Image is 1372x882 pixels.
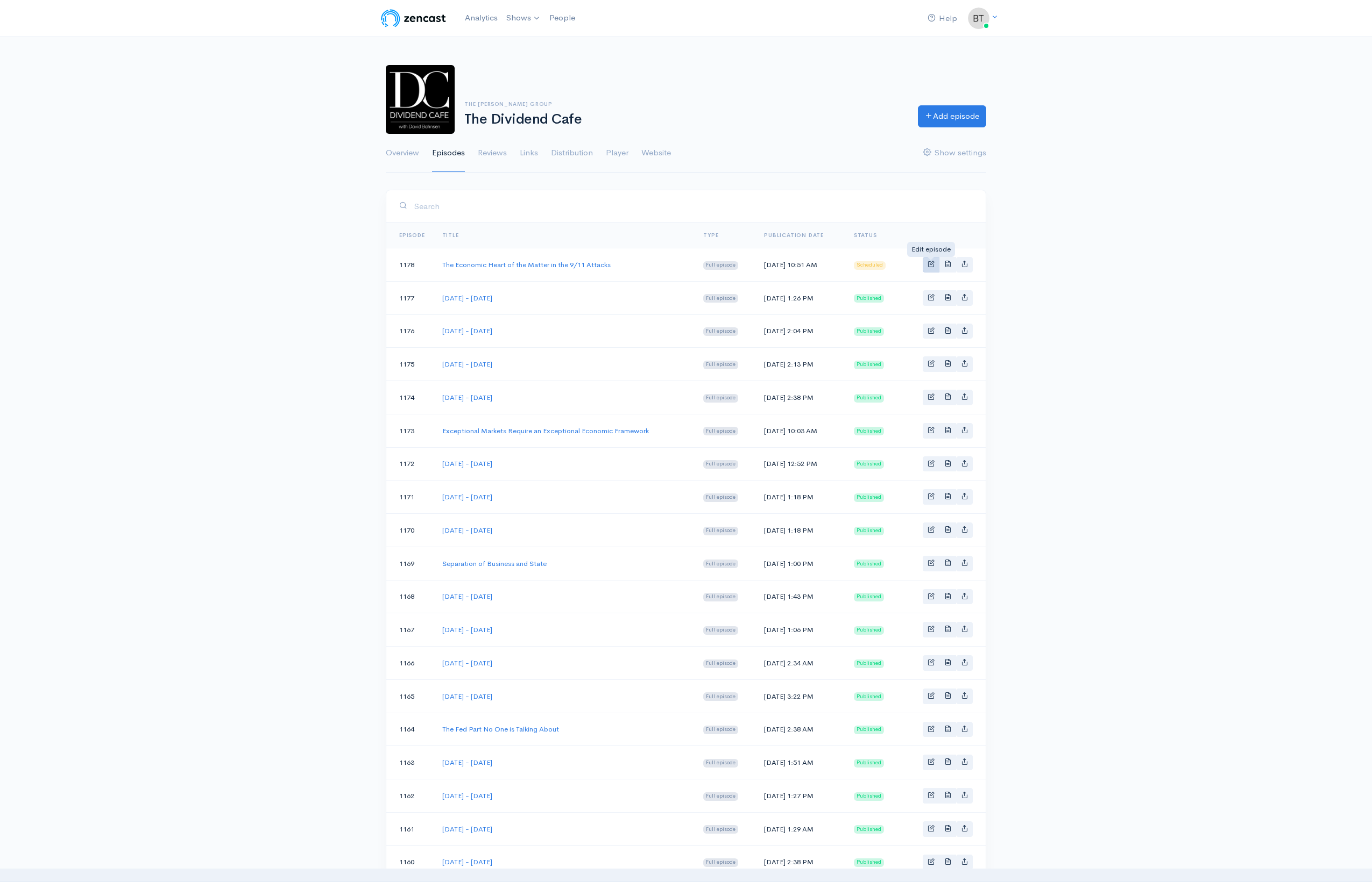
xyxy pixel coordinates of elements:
[703,626,738,635] span: Full episode
[442,326,492,335] a: [DATE] - [DATE]
[755,547,845,580] td: [DATE] 1:00 PM
[755,514,845,547] td: [DATE] 1:18 PM
[854,527,884,535] span: Published
[442,592,492,601] a: [DATE] - [DATE]
[442,293,492,303] a: [DATE] - [DATE]
[854,692,884,701] span: Published
[923,356,973,372] div: Basic example
[442,260,611,269] a: The Economic Heart of the Matter in the 9/11 Attacks
[755,845,845,879] td: [DATE] 2:38 PM
[755,281,845,314] td: [DATE] 1:26 PM
[386,248,434,282] td: 1178
[923,622,973,637] div: Basic example
[442,791,492,800] a: [DATE] - [DATE]
[755,381,845,414] td: [DATE] 2:38 PM
[386,613,434,647] td: 1167
[854,659,884,668] span: Published
[442,426,649,435] a: Exceptional Markets Require an Exceptional Economic Framework
[386,348,434,381] td: 1175
[854,825,884,834] span: Published
[854,361,884,369] span: Published
[703,593,738,601] span: Full episode
[923,855,973,870] div: Basic example
[854,593,884,601] span: Published
[755,779,845,813] td: [DATE] 1:27 PM
[442,625,492,634] a: [DATE] - [DATE]
[464,112,905,127] h1: The Dividend Cafe
[502,6,545,30] a: Shows
[923,655,973,671] div: Basic example
[442,559,547,568] a: Separation of Business and State
[414,195,973,217] input: Search
[703,460,738,469] span: Full episode
[923,689,973,704] div: Basic example
[755,812,845,845] td: [DATE] 1:29 AM
[545,6,579,30] a: People
[703,527,738,535] span: Full episode
[386,713,434,746] td: 1164
[386,381,434,414] td: 1174
[386,481,434,514] td: 1171
[442,725,559,734] a: The Fed Part No One is Talking About
[968,8,989,29] img: ...
[755,679,845,713] td: [DATE] 3:22 PM
[755,248,845,282] td: [DATE] 10:51 AM
[854,726,884,734] span: Published
[755,314,845,348] td: [DATE] 2:04 PM
[386,447,434,481] td: 1172
[386,779,434,813] td: 1162
[703,261,738,270] span: Full episode
[755,647,845,680] td: [DATE] 2:34 AM
[755,713,845,746] td: [DATE] 2:38 AM
[764,232,824,239] a: Publication date
[854,560,884,568] span: Published
[641,134,671,173] a: Website
[432,134,465,173] a: Episodes
[478,134,507,173] a: Reviews
[386,134,419,173] a: Overview
[442,360,492,369] a: [DATE] - [DATE]
[461,6,502,30] a: Analytics
[854,858,884,867] span: Published
[386,746,434,779] td: 1163
[442,857,492,866] a: [DATE] - [DATE]
[551,134,593,173] a: Distribution
[703,427,738,435] span: Full episode
[386,647,434,680] td: 1166
[923,589,973,605] div: Basic example
[442,232,459,239] a: Title
[923,788,973,804] div: Basic example
[703,232,718,239] a: Type
[923,290,973,306] div: Basic example
[703,560,738,568] span: Full episode
[854,427,884,435] span: Published
[703,692,738,701] span: Full episode
[442,824,492,834] a: [DATE] - [DATE]
[854,294,884,303] span: Published
[703,361,738,369] span: Full episode
[854,792,884,801] span: Published
[703,294,738,303] span: Full episode
[606,134,628,173] a: Player
[918,105,986,127] a: Add episode
[923,489,973,505] div: Basic example
[399,232,425,239] a: Episode
[854,261,886,270] span: Scheduled
[386,414,434,447] td: 1173
[923,134,986,173] a: Show settings
[386,314,434,348] td: 1176
[386,514,434,547] td: 1170
[703,493,738,502] span: Full episode
[379,8,448,29] img: ZenCast Logo
[703,726,738,734] span: Full episode
[854,493,884,502] span: Published
[386,281,434,314] td: 1177
[755,613,845,647] td: [DATE] 1:06 PM
[442,492,492,501] a: [DATE] - [DATE]
[442,692,492,701] a: [DATE] - [DATE]
[386,679,434,713] td: 1165
[442,459,492,468] a: [DATE] - [DATE]
[923,456,973,472] div: Basic example
[854,232,877,239] span: Status
[703,792,738,801] span: Full episode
